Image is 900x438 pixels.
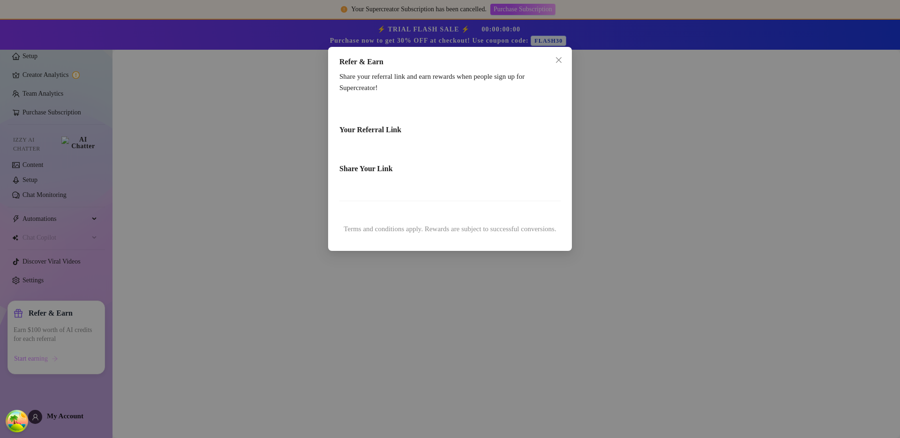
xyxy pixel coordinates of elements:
[339,224,561,235] div: Terms and conditions apply. Rewards are subject to successful conversions.
[339,163,561,174] h5: Share Your Link
[551,56,566,64] span: Close
[555,56,562,64] span: close
[551,53,566,68] button: Close
[339,124,561,136] h5: Your Referral Link
[7,412,26,430] button: Open Tanstack query devtools
[339,71,561,93] div: Share your referral link and earn rewards when people sign up for Supercreator!
[339,56,561,68] div: Refer & Earn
